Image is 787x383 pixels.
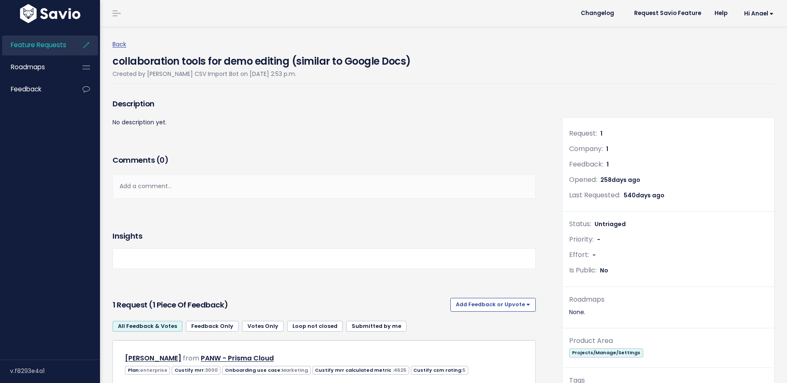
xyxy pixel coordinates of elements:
[112,40,126,48] a: Back
[10,360,100,382] div: v.f8293e4a1
[183,353,199,363] span: from
[708,7,734,20] a: Help
[607,160,609,169] span: 1
[172,366,220,375] span: Custify mrr:
[462,367,465,373] span: 5
[394,367,406,373] span: 4625
[112,230,142,242] h3: Insights
[112,117,536,128] p: No description yet.
[2,35,69,55] a: Feature Requests
[346,321,407,332] a: Submitted by me
[312,366,409,375] span: Custify mrr calculated metric :
[569,219,591,229] span: Status:
[2,80,69,99] a: Feedback
[606,145,608,153] span: 1
[595,220,626,228] span: Untriaged
[125,353,181,363] a: [PERSON_NAME]
[112,321,182,332] a: All Feedback & Votes
[112,98,536,110] h3: Description
[600,266,608,275] span: No
[636,191,665,199] span: days ago
[411,366,468,375] span: Custify csm rating:
[600,129,602,138] span: 1
[282,367,308,373] span: Marketing
[569,307,767,317] div: None.
[222,366,310,375] span: Onboarding use case:
[287,321,343,332] a: Loop not closed
[612,176,640,184] span: days ago
[2,58,69,77] a: Roadmaps
[734,7,780,20] a: Hi Anael
[569,190,620,200] span: Last Requested:
[569,335,767,347] div: Product Area
[600,176,640,184] span: 258
[624,191,665,199] span: 540
[112,70,296,78] span: Created by [PERSON_NAME] CSV Import Bot on [DATE] 2:53 p.m.
[569,129,597,138] span: Request:
[450,298,536,311] button: Add Feedback or Upvote
[160,155,165,165] span: 0
[112,299,447,311] h3: 1 Request (1 piece of Feedback)
[744,10,774,17] span: Hi Anael
[569,159,603,169] span: Feedback:
[242,321,284,332] a: Votes Only
[569,250,589,260] span: Effort:
[569,175,597,184] span: Opened:
[11,40,66,49] span: Feature Requests
[205,367,218,373] span: 3000
[18,4,82,23] img: logo-white.9d6f32f41409.svg
[569,294,767,306] div: Roadmaps
[125,366,170,375] span: Plan:
[581,10,614,16] span: Changelog
[569,265,597,275] span: Is Public:
[112,174,536,199] div: Add a comment...
[11,63,45,71] span: Roadmaps
[201,353,274,363] a: PANW - Prisma Cloud
[140,367,167,373] span: enterprise
[11,85,41,93] span: Feedback
[592,251,596,259] span: -
[569,144,603,154] span: Company:
[112,154,536,166] h3: Comments ( )
[569,234,594,244] span: Priority:
[627,7,708,20] a: Request Savio Feature
[112,50,411,69] h4: collaboration tools for demo editing (similar to Google Docs)
[569,348,643,357] span: Projects/Manage/Settings
[597,235,600,244] span: -
[186,321,239,332] a: Feedback Only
